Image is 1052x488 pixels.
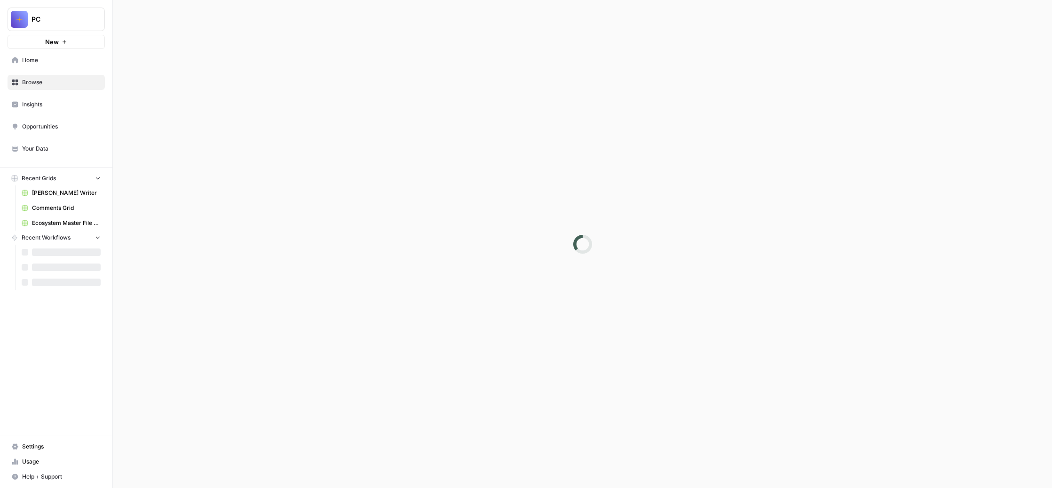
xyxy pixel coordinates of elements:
[22,56,101,64] span: Home
[22,122,101,131] span: Opportunities
[8,141,105,156] a: Your Data
[8,53,105,68] a: Home
[45,37,59,47] span: New
[8,8,105,31] button: Workspace: PC
[8,75,105,90] a: Browse
[22,442,101,451] span: Settings
[22,472,101,481] span: Help + Support
[32,15,88,24] span: PC
[11,11,28,28] img: PC Logo
[8,35,105,49] button: New
[32,204,101,212] span: Comments Grid
[22,457,101,466] span: Usage
[17,200,105,216] a: Comments Grid
[22,233,71,242] span: Recent Workflows
[17,185,105,200] a: [PERSON_NAME] Writer
[22,100,101,109] span: Insights
[22,78,101,87] span: Browse
[8,469,105,484] button: Help + Support
[22,144,101,153] span: Your Data
[8,97,105,112] a: Insights
[8,231,105,245] button: Recent Workflows
[8,171,105,185] button: Recent Grids
[8,439,105,454] a: Settings
[32,189,101,197] span: [PERSON_NAME] Writer
[8,119,105,134] a: Opportunities
[8,454,105,469] a: Usage
[32,219,101,227] span: Ecosystem Master File - SaaS.csv
[17,216,105,231] a: Ecosystem Master File - SaaS.csv
[22,174,56,183] span: Recent Grids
